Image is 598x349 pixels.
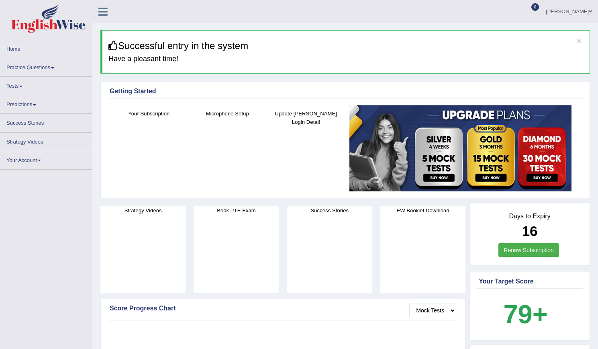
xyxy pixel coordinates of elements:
div: Getting Started [110,86,581,96]
h4: Book PTE Exam [194,206,279,215]
h4: EW Booklet Download [380,206,465,215]
a: Home [0,40,92,55]
h4: Your Subscription [114,109,184,118]
a: Your Account [0,151,92,167]
b: 79+ [503,300,547,329]
div: Score Progress Chart [110,304,456,313]
h4: Success Stories [287,206,372,215]
a: Predictions [0,95,92,111]
span: 0 [531,3,539,11]
img: small5.jpg [349,105,571,191]
a: Tests [0,77,92,92]
h4: Strategy Videos [100,206,186,215]
div: Your Target Score [479,277,581,286]
a: Renew Subscription [498,243,559,257]
a: Practice Questions [0,58,92,74]
h4: Have a pleasant time! [108,55,584,63]
a: Strategy Videos [0,133,92,148]
h4: Days to Expiry [479,213,581,220]
a: Success Stories [0,114,92,129]
h4: Microphone Setup [192,109,263,118]
b: 16 [522,223,538,239]
h4: Update [PERSON_NAME] Login Detail [271,109,341,126]
h3: Successful entry in the system [108,41,584,51]
button: × [577,37,582,45]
